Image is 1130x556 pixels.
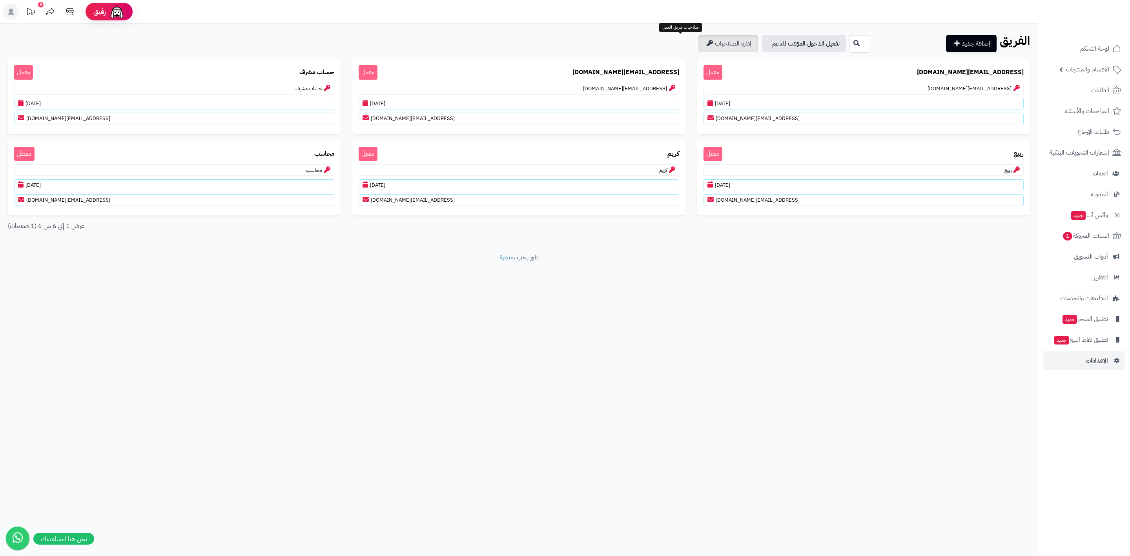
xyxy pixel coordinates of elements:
[704,65,722,80] span: مفعل
[1093,168,1108,179] span: العملاء
[1043,310,1125,328] a: تطبيق المتجرجديد
[1043,102,1125,120] a: المراجعات والأسئلة
[1091,85,1109,96] span: الطلبات
[1043,39,1125,58] a: لوحة التحكم
[14,179,334,191] p: [DATE]
[359,164,679,176] p: كريم
[704,194,1024,206] p: [EMAIL_ADDRESS][DOMAIN_NAME]
[2,222,519,231] div: عرض 1 إلى 6 من 6 (1 صفحات)
[359,98,679,109] p: [DATE]
[1074,251,1108,262] span: أدوات التسويق
[1043,247,1125,266] a: أدوات التسويق
[704,83,1024,95] p: [EMAIL_ADDRESS][DOMAIN_NAME]
[917,68,1024,77] b: [EMAIL_ADDRESS][DOMAIN_NAME]
[38,2,44,7] div: 9
[1043,81,1125,100] a: الطلبات
[314,149,334,159] b: محاسب
[14,113,334,124] p: [EMAIL_ADDRESS][DOMAIN_NAME]
[1000,32,1030,49] b: الفريق
[1062,314,1108,324] span: تطبيق المتجر
[1043,268,1125,287] a: التقارير
[704,113,1024,124] p: [EMAIL_ADDRESS][DOMAIN_NAME]
[359,113,679,124] p: [EMAIL_ADDRESS][DOMAIN_NAME]
[352,59,685,134] a: [EMAIL_ADDRESS][DOMAIN_NAME] مفعل[EMAIL_ADDRESS][DOMAIN_NAME][DATE][EMAIL_ADDRESS][DOMAIN_NAME]
[1086,355,1108,366] span: الإعدادات
[1043,226,1125,245] a: السلات المتروكة1
[1063,315,1077,324] span: جديد
[1080,43,1109,54] span: لوحة التحكم
[667,149,679,159] b: كريم
[1077,126,1109,137] span: طلبات الإرجاع
[704,164,1024,176] p: ربيع
[359,179,679,191] p: [DATE]
[1043,164,1125,183] a: العملاء
[359,83,679,95] p: [EMAIL_ADDRESS][DOMAIN_NAME]
[1043,351,1125,370] a: الإعدادات
[359,147,377,161] span: مفعل
[1063,232,1072,241] span: 1
[572,68,679,77] b: [EMAIL_ADDRESS][DOMAIN_NAME]
[14,194,334,206] p: [EMAIL_ADDRESS][DOMAIN_NAME]
[299,68,334,77] b: حساب مشرف
[1065,106,1109,117] span: المراجعات والأسئلة
[1013,149,1024,159] b: ربيع
[1053,334,1108,345] span: تطبيق نقاط البيع
[14,147,35,161] span: معطل
[1043,185,1125,204] a: المدونة
[697,59,1030,134] a: [EMAIL_ADDRESS][DOMAIN_NAME] مفعل[EMAIL_ADDRESS][DOMAIN_NAME][DATE][EMAIL_ADDRESS][DOMAIN_NAME]
[1093,272,1108,283] span: التقارير
[14,83,334,95] p: حساب مشرف
[1054,336,1069,345] span: جديد
[704,147,722,161] span: مفعل
[8,59,341,134] a: حساب مشرف مفعلحساب مشرف[DATE][EMAIL_ADDRESS][DOMAIN_NAME]
[1043,122,1125,141] a: طلبات الإرجاع
[704,98,1024,109] p: [DATE]
[659,23,702,32] div: صلاحيات فريق العمل
[21,4,40,22] a: تحديثات المنصة
[1071,211,1086,220] span: جديد
[1070,210,1108,221] span: وآتس آب
[109,4,125,20] img: ai-face.png
[1043,206,1125,224] a: وآتس آبجديد
[8,140,341,216] a: محاسب معطلمحاسب[DATE][EMAIL_ADDRESS][DOMAIN_NAME]
[1066,64,1109,75] span: الأقسام والمنتجات
[1091,189,1108,200] span: المدونة
[359,194,679,206] p: [EMAIL_ADDRESS][DOMAIN_NAME]
[762,35,846,52] a: تفعيل الدخول المؤقت للدعم
[14,98,334,109] p: [DATE]
[946,35,997,52] a: إضافة جديد
[1043,143,1125,162] a: إشعارات التحويلات البنكية
[1050,147,1109,158] span: إشعارات التحويلات البنكية
[14,65,33,80] span: مفعل
[1062,230,1109,241] span: السلات المتروكة
[499,253,514,262] a: متجرة
[704,179,1024,191] p: [DATE]
[14,164,334,176] p: محاسب
[93,7,106,16] span: رفيق
[359,65,377,80] span: مفعل
[1060,293,1108,304] span: التطبيقات والخدمات
[352,140,685,216] a: كريم مفعلكريم[DATE][EMAIL_ADDRESS][DOMAIN_NAME]
[1043,330,1125,349] a: تطبيق نقاط البيعجديد
[1043,289,1125,308] a: التطبيقات والخدمات
[698,35,758,52] a: إدارة الصلاحيات
[697,140,1030,216] a: ربيع مفعلربيع[DATE][EMAIL_ADDRESS][DOMAIN_NAME]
